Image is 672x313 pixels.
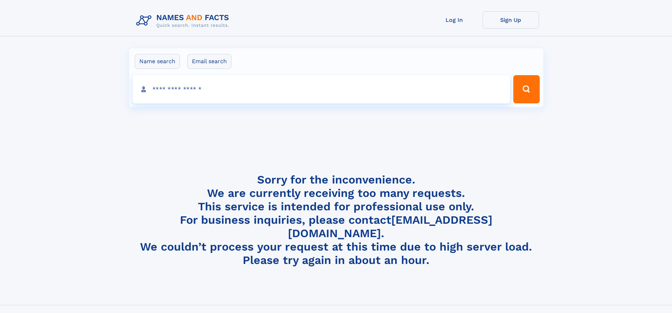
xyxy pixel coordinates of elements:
[187,54,231,69] label: Email search
[513,75,539,103] button: Search Button
[133,173,539,267] h4: Sorry for the inconvenience. We are currently receiving too many requests. This service is intend...
[483,11,539,29] a: Sign Up
[426,11,483,29] a: Log In
[288,213,492,240] a: [EMAIL_ADDRESS][DOMAIN_NAME]
[135,54,180,69] label: Name search
[133,11,235,30] img: Logo Names and Facts
[133,75,510,103] input: search input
